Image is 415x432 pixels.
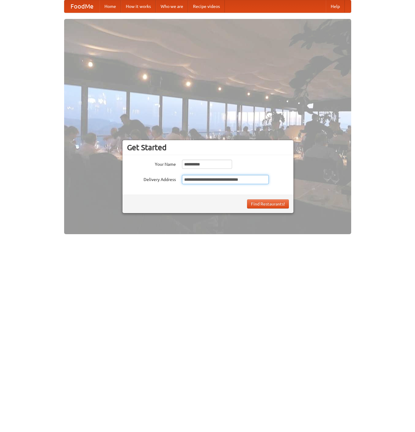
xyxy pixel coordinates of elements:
a: Who we are [156,0,188,13]
a: Home [100,0,121,13]
h3: Get Started [127,143,289,152]
a: Recipe videos [188,0,225,13]
label: Your Name [127,160,176,167]
a: Help [326,0,345,13]
a: FoodMe [64,0,100,13]
button: Find Restaurants! [247,199,289,209]
label: Delivery Address [127,175,176,183]
a: How it works [121,0,156,13]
